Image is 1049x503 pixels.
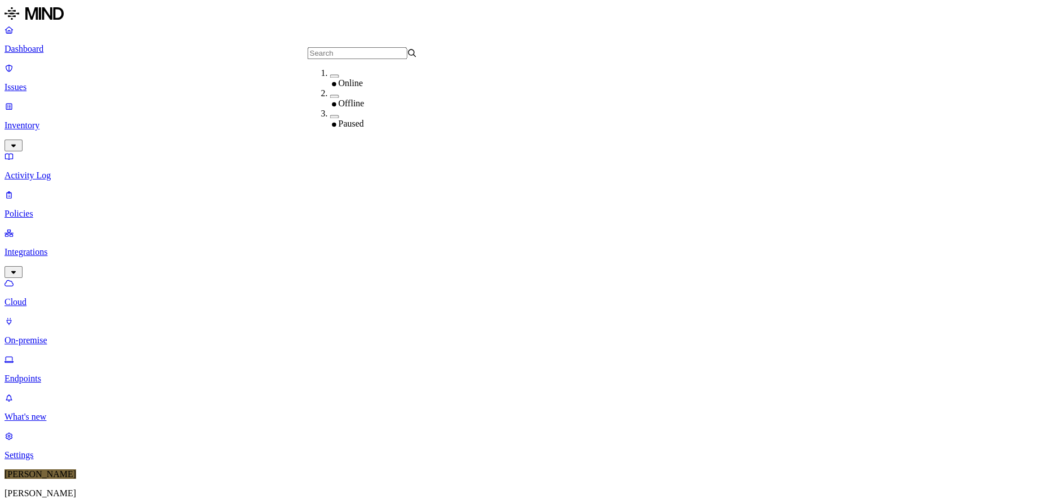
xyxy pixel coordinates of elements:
input: Search [307,47,407,59]
div: Offline [330,98,439,109]
a: On-premise [5,316,1044,345]
a: Settings [5,431,1044,460]
a: Inventory [5,101,1044,150]
a: Issues [5,63,1044,92]
p: Dashboard [5,44,1044,54]
div: Paused [330,119,439,129]
p: Settings [5,450,1044,460]
p: Inventory [5,120,1044,131]
a: What's new [5,393,1044,422]
p: Activity Log [5,170,1044,181]
a: MIND [5,5,1044,25]
p: What's new [5,412,1044,422]
p: Policies [5,209,1044,219]
p: Endpoints [5,374,1044,384]
a: Endpoints [5,354,1044,384]
a: Policies [5,190,1044,219]
a: Cloud [5,278,1044,307]
div: Online [330,78,439,88]
p: On-premise [5,335,1044,345]
a: Activity Log [5,151,1044,181]
a: Integrations [5,228,1044,276]
p: Integrations [5,247,1044,257]
p: Cloud [5,297,1044,307]
img: MIND [5,5,64,23]
span: [PERSON_NAME] [5,469,76,479]
a: Dashboard [5,25,1044,54]
p: Issues [5,82,1044,92]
